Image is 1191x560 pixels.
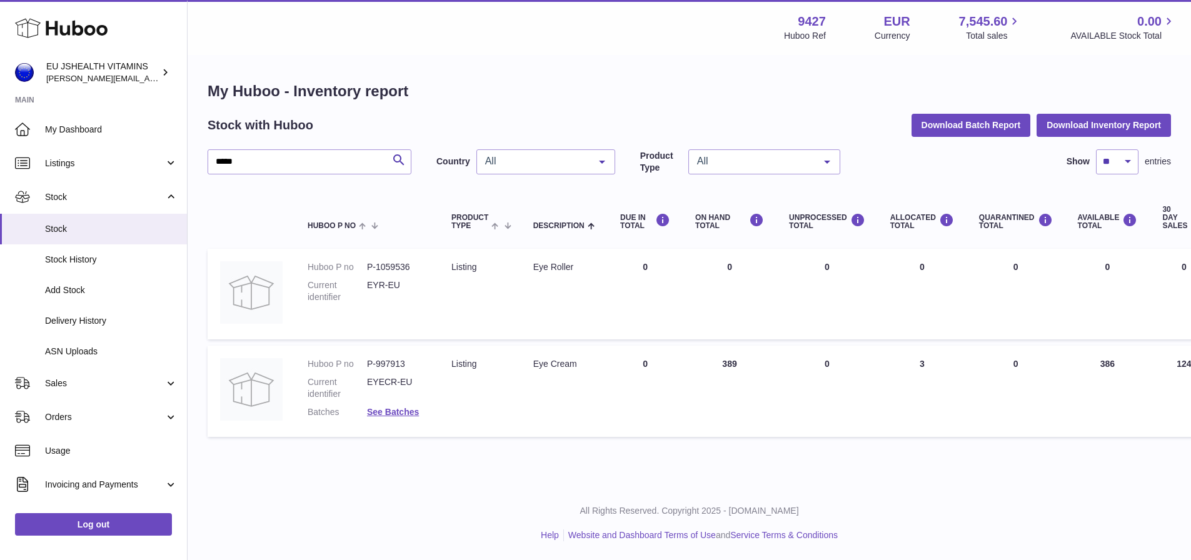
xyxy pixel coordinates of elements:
[979,213,1053,230] div: QUARANTINED Total
[436,156,470,167] label: Country
[1067,156,1090,167] label: Show
[308,406,367,418] dt: Batches
[308,376,367,400] dt: Current identifier
[959,13,1022,42] a: 7,545.60 Total sales
[568,530,716,540] a: Website and Dashboard Terms of Use
[878,249,967,339] td: 0
[451,262,476,272] span: listing
[45,284,178,296] span: Add Stock
[367,279,426,303] dd: EYR-EU
[883,13,910,30] strong: EUR
[683,249,776,339] td: 0
[308,279,367,303] dt: Current identifier
[367,376,426,400] dd: EYECR-EU
[451,214,488,230] span: Product Type
[890,213,954,230] div: ALLOCATED Total
[608,249,683,339] td: 0
[620,213,670,230] div: DUE IN TOTAL
[1070,30,1176,42] span: AVAILABLE Stock Total
[308,358,367,370] dt: Huboo P no
[1013,262,1018,272] span: 0
[45,445,178,457] span: Usage
[694,155,815,167] span: All
[1070,13,1176,42] a: 0.00 AVAILABLE Stock Total
[45,223,178,235] span: Stock
[784,30,826,42] div: Huboo Ref
[1137,13,1162,30] span: 0.00
[367,261,426,273] dd: P-1059536
[208,81,1171,101] h1: My Huboo - Inventory report
[533,358,595,370] div: Eye Cream
[308,222,356,230] span: Huboo P no
[1065,346,1150,437] td: 386
[46,73,251,83] span: [PERSON_NAME][EMAIL_ADDRESS][DOMAIN_NAME]
[198,505,1181,517] p: All Rights Reserved. Copyright 2025 - [DOMAIN_NAME]
[45,157,164,169] span: Listings
[875,30,910,42] div: Currency
[46,61,159,84] div: EU JSHEALTH VITAMINS
[683,346,776,437] td: 389
[208,117,313,134] h2: Stock with Huboo
[541,530,559,540] a: Help
[45,411,164,423] span: Orders
[912,114,1031,136] button: Download Batch Report
[640,150,682,174] label: Product Type
[367,407,419,417] a: See Batches
[45,315,178,327] span: Delivery History
[1065,249,1150,339] td: 0
[45,346,178,357] span: ASN Uploads
[776,346,878,437] td: 0
[45,479,164,491] span: Invoicing and Payments
[451,359,476,369] span: listing
[1145,156,1171,167] span: entries
[959,13,1008,30] span: 7,545.60
[564,529,838,541] li: and
[878,346,967,437] td: 3
[533,222,585,230] span: Description
[1078,213,1138,230] div: AVAILABLE Total
[1013,359,1018,369] span: 0
[367,358,426,370] dd: P-997913
[45,254,178,266] span: Stock History
[608,346,683,437] td: 0
[695,213,764,230] div: ON HAND Total
[45,191,164,203] span: Stock
[220,261,283,324] img: product image
[15,63,34,82] img: laura@jessicasepel.com
[220,358,283,421] img: product image
[45,377,164,389] span: Sales
[798,13,826,30] strong: 9427
[482,155,590,167] span: All
[533,261,595,273] div: Eye Roller
[1037,114,1171,136] button: Download Inventory Report
[15,513,172,536] a: Log out
[308,261,367,273] dt: Huboo P no
[730,530,838,540] a: Service Terms & Conditions
[789,213,865,230] div: UNPROCESSED Total
[45,124,178,136] span: My Dashboard
[966,30,1022,42] span: Total sales
[776,249,878,339] td: 0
